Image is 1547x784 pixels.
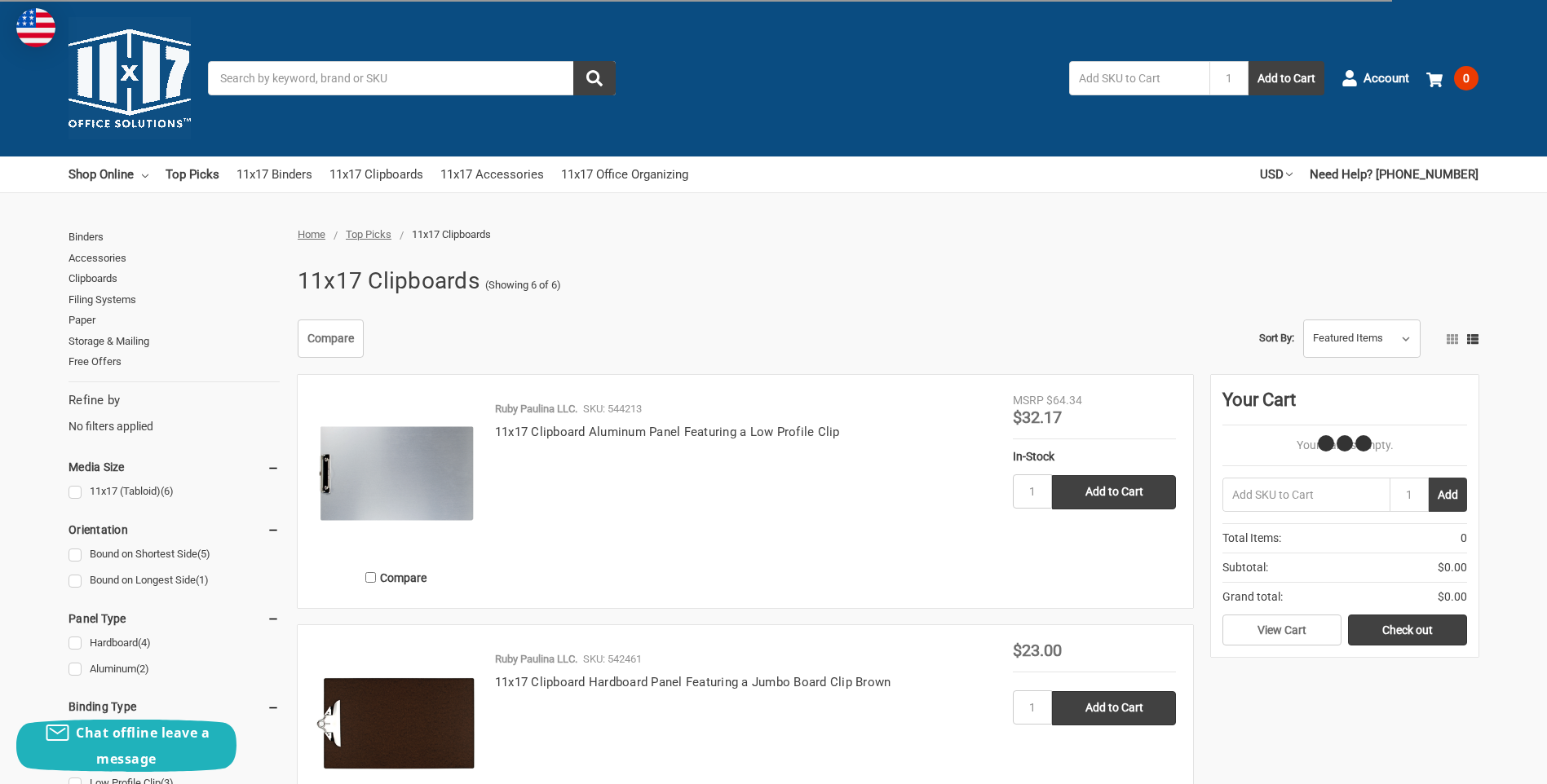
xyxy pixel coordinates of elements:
[69,248,280,269] a: Accessories
[485,277,561,293] span: (Showing 6 of 6)
[1438,588,1467,606] span: $0.00
[346,228,391,240] a: Top Picks
[1364,69,1409,88] span: Account
[298,228,325,240] a: Home
[1222,530,1281,547] span: Total Items:
[69,289,280,311] a: Filing Systems
[365,572,376,583] input: Compare
[1013,448,1176,465] div: In-Stock
[315,564,478,591] label: Compare
[196,574,209,586] span: (1)
[69,391,280,410] h5: Refine by
[69,351,280,372] a: Free Offers
[329,156,423,192] a: 11x17 Clipboards
[76,724,210,768] span: Chat offline leave a message
[1260,156,1293,192] a: USD
[495,675,891,689] a: 11x17 Clipboard Hardboard Panel Featuring a Jumbo Board Clip Brown
[166,156,219,192] a: Top Picks
[208,61,616,95] input: Search by keyword, brand or SKU
[1013,407,1062,427] span: $32.17
[1429,478,1467,512] button: Add
[1052,691,1176,725] input: Add to Cart
[583,651,642,667] p: SKU: 542461
[161,485,174,497] span: (6)
[495,425,840,439] a: 11x17 Clipboard Aluminum Panel Featuring a Low Profile Clip
[16,720,236,772] button: Chat offline leave a message
[298,319,364,359] a: Compare
[1461,530,1467,547] span: 0
[1259,326,1294,350] label: Sort By:
[1222,588,1283,606] span: Grand total:
[412,228,491,240] span: 11x17 Clipboards
[1069,61,1209,95] input: Add SKU to Cart
[69,310,280,331] a: Paper
[1426,57,1478,99] a: 0
[16,8,55,47] img: duty and tax information for United States
[495,651,577,667] p: Ruby Paulina LLC.
[69,457,280,477] h5: Media Size
[138,636,151,649] span: (4)
[1222,437,1467,454] p: Your Cart Is Empty.
[69,570,280,592] a: Bound on Longest Side
[1052,475,1176,509] input: Add to Cart
[69,609,280,628] h5: Panel Type
[1249,61,1324,95] button: Add to Cart
[1013,641,1062,660] span: $23.00
[69,697,280,716] h5: Binding Type
[1348,614,1467,645] a: Check out
[1222,478,1390,512] input: Add SKU to Cart
[1222,386,1467,425] div: Your Cart
[69,658,280,680] a: Aluminum
[69,391,280,435] div: No filters applied
[69,268,280,289] a: Clipboards
[69,331,280,352] a: Storage & Mailing
[1046,394,1082,407] span: $64.34
[1222,559,1268,576] span: Subtotal:
[1310,156,1478,192] a: Need Help? [PHONE_NUMBER]
[69,481,280,503] a: 11x17 (Tabloid)
[315,392,478,555] img: 11x17 Clipboard Aluminum Panel Featuring a Low Profile Clip
[69,17,191,139] img: 11x17.com
[298,260,480,302] h1: 11x17 Clipboards
[1454,66,1478,90] span: 0
[236,156,312,192] a: 11x17 Binders
[69,156,148,192] a: Shop Online
[1438,559,1467,576] span: $0.00
[69,227,280,248] a: Binders
[1222,614,1341,645] a: View Cart
[69,544,280,566] a: Bound on Shortest Side
[1341,57,1409,99] a: Account
[69,520,280,540] h5: Orientation
[495,401,577,417] p: Ruby Paulina LLC.
[197,548,210,560] span: (5)
[583,401,642,417] p: SKU: 544213
[440,156,544,192] a: 11x17 Accessories
[69,632,280,654] a: Hardboard
[136,663,149,675] span: (2)
[1013,392,1044,409] div: MSRP
[561,156,688,192] a: 11x17 Office Organizing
